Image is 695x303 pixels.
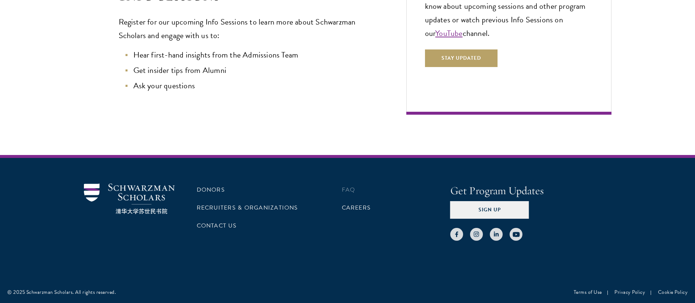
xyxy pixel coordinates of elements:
[450,201,529,219] button: Sign Up
[614,288,645,296] a: Privacy Policy
[425,49,498,67] button: Stay Updated
[574,288,602,296] a: Terms of Use
[658,288,688,296] a: Cookie Policy
[126,64,377,77] li: Get insider tips from Alumni
[126,79,377,93] li: Ask your questions
[197,221,237,230] a: Contact Us
[7,288,116,296] div: © 2025 Schwarzman Scholars. All rights reserved.
[342,185,355,194] a: FAQ
[119,15,377,43] p: Register for our upcoming Info Sessions to learn more about Schwarzman Scholars and engage with u...
[126,48,377,62] li: Hear first-hand insights from the Admissions Team
[197,185,225,194] a: Donors
[342,203,371,212] a: Careers
[450,184,611,198] h4: Get Program Updates
[84,184,175,214] img: Schwarzman Scholars
[435,27,462,39] a: YouTube
[197,203,298,212] a: Recruiters & Organizations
